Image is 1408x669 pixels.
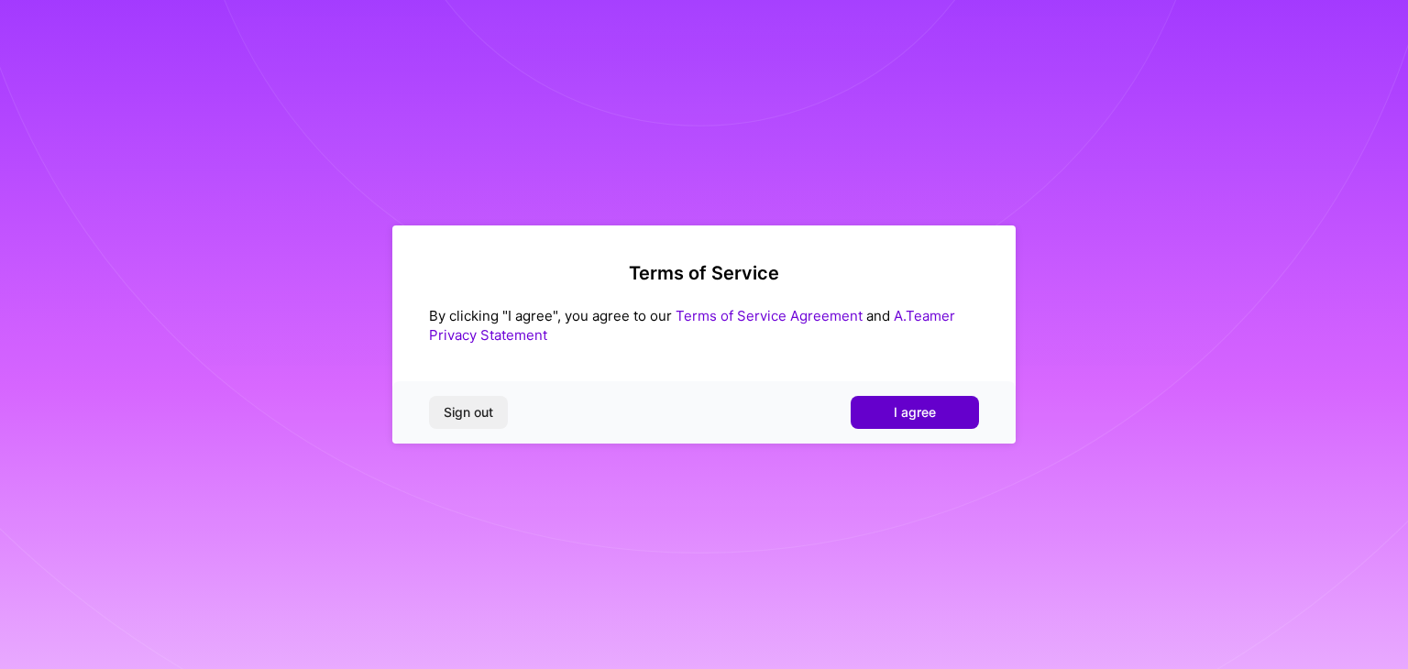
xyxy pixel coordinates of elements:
h2: Terms of Service [429,262,979,284]
a: Terms of Service Agreement [676,307,863,324]
button: Sign out [429,396,508,429]
button: I agree [851,396,979,429]
span: I agree [894,403,936,422]
div: By clicking "I agree", you agree to our and [429,306,979,345]
span: Sign out [444,403,493,422]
